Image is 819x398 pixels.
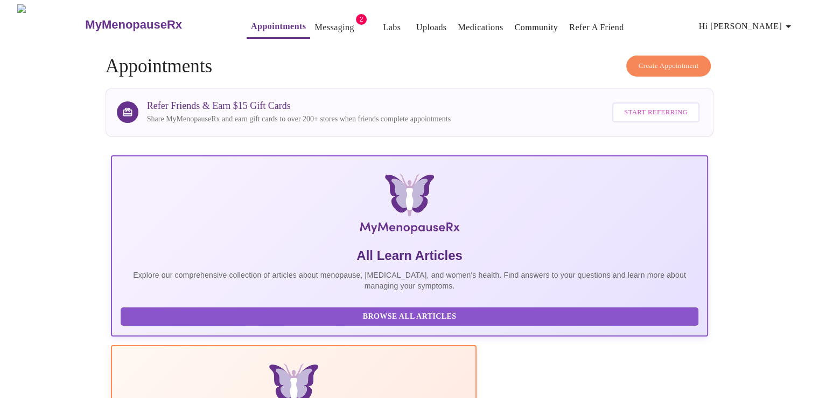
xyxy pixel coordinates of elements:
h3: Refer Friends & Earn $15 Gift Cards [147,100,451,112]
h4: Appointments [106,56,714,77]
img: MyMenopauseRx Logo [210,174,608,238]
button: Appointments [247,16,310,39]
a: Refer a Friend [569,20,624,35]
button: Medications [453,17,507,38]
button: Uploads [412,17,451,38]
span: 2 [356,14,367,25]
a: Community [515,20,558,35]
h3: MyMenopauseRx [85,18,182,32]
a: MyMenopauseRx [84,6,225,44]
span: Start Referring [624,106,688,119]
a: Browse All Articles [121,311,702,320]
button: Start Referring [612,102,699,122]
span: Hi [PERSON_NAME] [699,19,795,34]
button: Browse All Articles [121,307,699,326]
h5: All Learn Articles [121,247,699,264]
span: Browse All Articles [131,310,688,324]
button: Create Appointment [626,56,711,77]
a: Appointments [251,19,306,34]
a: Messaging [314,20,354,35]
span: Create Appointment [639,60,699,72]
button: Messaging [310,17,358,38]
img: MyMenopauseRx Logo [17,4,84,45]
a: Labs [383,20,401,35]
button: Refer a Friend [565,17,628,38]
a: Medications [458,20,503,35]
a: Uploads [416,20,447,35]
button: Hi [PERSON_NAME] [695,16,799,37]
button: Labs [375,17,409,38]
p: Share MyMenopauseRx and earn gift cards to over 200+ stores when friends complete appointments [147,114,451,125]
button: Community [510,17,563,38]
a: Start Referring [610,97,702,128]
p: Explore our comprehensive collection of articles about menopause, [MEDICAL_DATA], and women's hea... [121,270,699,291]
